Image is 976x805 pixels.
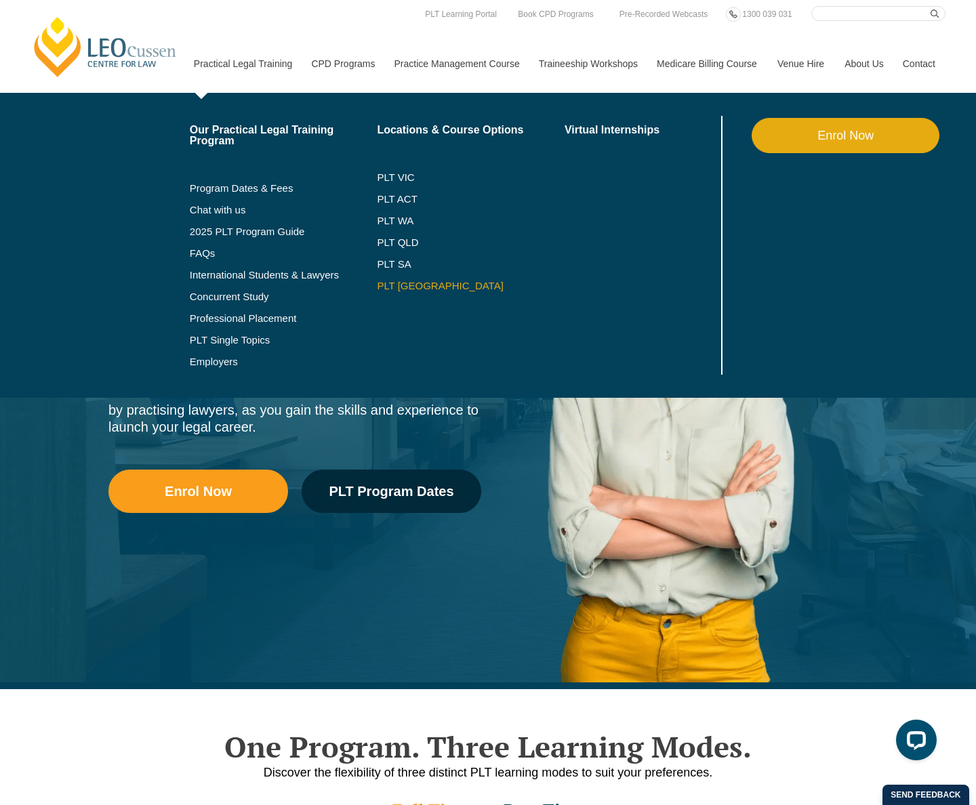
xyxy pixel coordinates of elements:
a: PLT Single Topics [190,335,378,346]
a: Venue Hire [767,35,834,93]
a: PLT [GEOGRAPHIC_DATA] [377,281,565,291]
a: Our Practical Legal Training Program [190,125,378,146]
a: Employers [190,356,378,367]
a: Chat with us [190,205,378,215]
a: CPD Programs [301,35,384,93]
a: International Students & Lawyers [190,270,378,281]
a: Practical Legal Training [184,35,302,93]
iframe: LiveChat chat widget [885,714,942,771]
a: Book CPD Programs [514,7,596,22]
a: PLT QLD [377,237,565,248]
a: Practice Management Course [384,35,529,93]
a: About Us [834,35,893,93]
a: 2025 PLT Program Guide [190,226,344,237]
a: PLT Program Dates [302,470,481,513]
a: PLT WA [377,215,531,226]
a: Program Dates & Fees [190,183,378,194]
span: 1300 039 031 [742,9,792,19]
a: Medicare Billing Course [647,35,767,93]
a: PLT VIC [377,172,565,183]
a: 1300 039 031 [739,7,795,22]
span: PLT Program Dates [329,484,453,498]
a: [PERSON_NAME] Centre for Law [30,15,180,79]
a: Concurrent Study [190,291,378,302]
a: FAQs [190,248,378,259]
h2: One Program. Three Learning Modes. [102,730,874,764]
a: Traineeship Workshops [529,35,647,93]
a: PLT Learning Portal [422,7,500,22]
span: Enrol Now [165,484,232,498]
a: Virtual Internships [565,125,718,136]
div: Learn in a simulated law firm environment and be mentored by practising lawyers, as you gain the ... [108,385,481,436]
a: Locations & Course Options [377,125,565,136]
a: PLT ACT [377,194,565,205]
p: Discover the flexibility of three distinct PLT learning modes to suit your preferences. [102,764,874,781]
a: Professional Placement [190,313,378,324]
a: Enrol Now [108,470,288,513]
a: PLT SA [377,259,565,270]
a: Contact [893,35,945,93]
a: Enrol Now [752,118,939,153]
a: Pre-Recorded Webcasts [616,7,712,22]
